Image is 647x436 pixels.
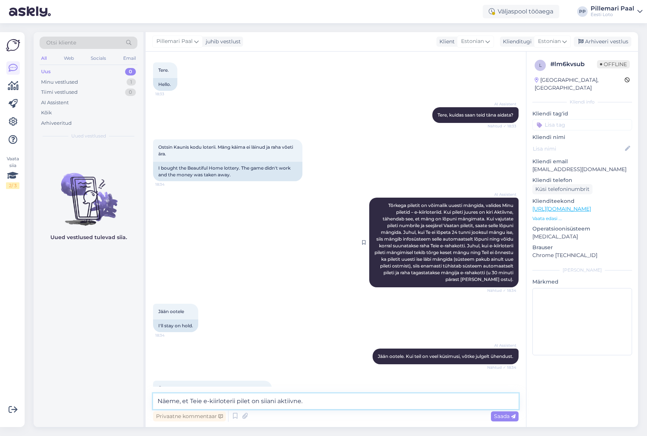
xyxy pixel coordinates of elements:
[494,413,516,420] span: Saada
[6,182,19,189] div: 2 / 3
[532,244,632,251] p: Brauser
[532,176,632,184] p: Kliendi telefon
[577,6,588,17] div: PP
[155,182,183,187] span: 18:34
[122,53,137,63] div: Email
[487,365,516,370] span: Nähtud ✓ 18:34
[71,133,106,139] span: Uued vestlused
[438,112,513,118] span: Tere, kuidas saan teid täna aidata?
[153,78,177,91] div: Hello.
[532,184,592,194] div: Küsi telefoninumbrit
[89,53,108,63] div: Socials
[155,91,183,97] span: 18:33
[41,109,52,117] div: Kõik
[574,37,631,47] div: Arhiveeri vestlus
[40,53,48,63] div: All
[597,60,630,68] span: Offline
[153,411,226,421] div: Privaatne kommentaar
[532,166,632,173] p: [EMAIL_ADDRESS][DOMAIN_NAME]
[158,144,294,157] span: Ostsin Kaunis kodu loterii. Mäng käima ei läinud ja raha võeti ära.
[34,160,143,227] img: No chats
[41,99,69,106] div: AI Assistent
[41,120,72,127] div: Arhiveeritud
[533,145,623,153] input: Lisa nimi
[539,62,542,68] span: l
[483,5,559,18] div: Väljaspool tööaega
[532,133,632,141] p: Kliendi nimi
[155,333,183,338] span: 18:34
[62,53,75,63] div: Web
[532,251,632,259] p: Chrome [TECHNICAL_ID]
[535,76,625,92] div: [GEOGRAPHIC_DATA], [GEOGRAPHIC_DATA]
[158,67,169,73] span: Tere.
[374,202,514,282] span: Tõrkega piletit on võimalik uuesti mängida, valides Minu piletid – e-kiirloteriid. Kui pileti juu...
[158,309,184,314] span: Jään ootele
[591,12,634,18] div: Eesti Loto
[461,37,484,46] span: Estonian
[532,267,632,273] div: [PERSON_NAME]
[532,99,632,105] div: Kliendi info
[488,192,516,197] span: AI Assistent
[532,233,632,241] p: [MEDICAL_DATA]
[487,288,516,293] span: Nähtud ✓ 18:34
[532,197,632,205] p: Klienditeekond
[158,386,267,391] span: Üle tunni mõõda läinud aga ikka pole raha tagasi
[153,393,519,409] textarea: Näeme, et Teie e-kiirloterii pilet on siiani aktiivne.
[488,101,516,107] span: AI Assistent
[532,278,632,286] p: Märkmed
[50,234,127,241] p: Uued vestlused tulevad siia.
[538,37,561,46] span: Estonian
[6,155,19,189] div: Vaata siia
[125,89,136,96] div: 0
[550,60,597,69] div: # lm6kvsub
[153,162,302,181] div: I bought the Beautiful Home lottery. The game didn't work and the money was taken away.
[46,39,76,47] span: Otsi kliente
[436,38,455,46] div: Klient
[532,110,632,118] p: Kliendi tag'id
[153,319,198,332] div: I'll stay on hold.
[500,38,532,46] div: Klienditugi
[125,68,136,75] div: 0
[591,6,643,18] a: Pillemari PaalEesti Loto
[532,158,632,166] p: Kliendi email
[41,68,51,75] div: Uus
[41,89,78,96] div: Tiimi vestlused
[6,38,20,52] img: Askly Logo
[532,119,632,130] input: Lisa tag
[127,78,136,86] div: 1
[156,37,193,46] span: Pillemari Paal
[488,343,516,348] span: AI Assistent
[488,123,516,129] span: Nähtud ✓ 18:33
[532,205,591,212] a: [URL][DOMAIN_NAME]
[378,353,513,359] span: Jään ootele. Kui teil on veel küsimusi, võtke julgelt ühendust.
[532,225,632,233] p: Operatsioonisüsteem
[532,215,632,222] p: Vaata edasi ...
[41,78,78,86] div: Minu vestlused
[591,6,634,12] div: Pillemari Paal
[203,38,241,46] div: juhib vestlust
